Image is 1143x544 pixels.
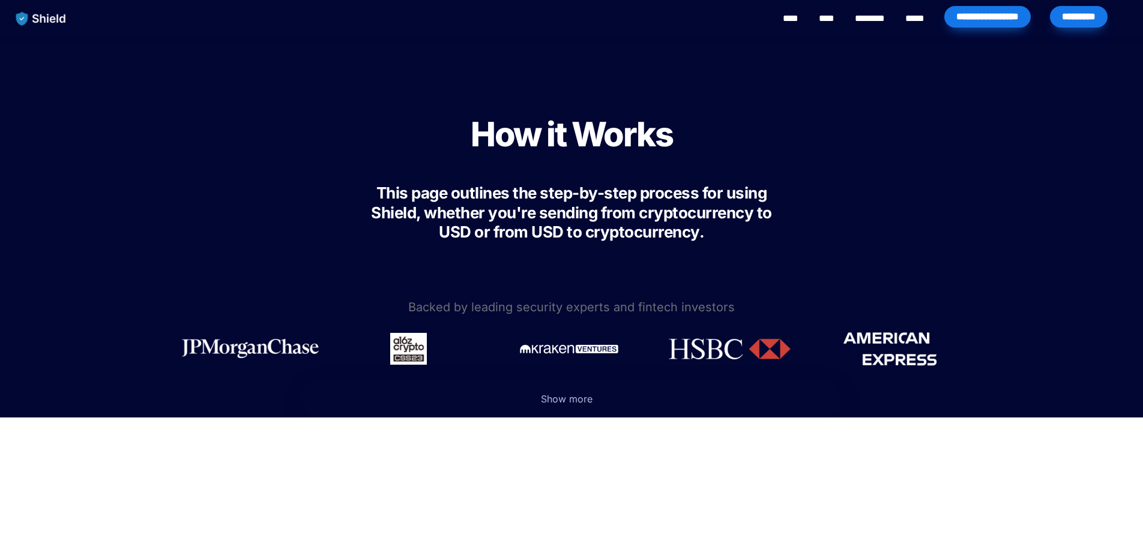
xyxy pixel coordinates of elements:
[408,300,735,314] span: Backed by leading security experts and fintech investors
[301,380,842,417] button: Show more
[371,184,775,241] span: This page outlines the step-by-step process for using Shield, whether you're sending from cryptoc...
[10,6,72,31] img: website logo
[541,393,593,405] span: Show more
[471,114,672,155] span: How it Works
